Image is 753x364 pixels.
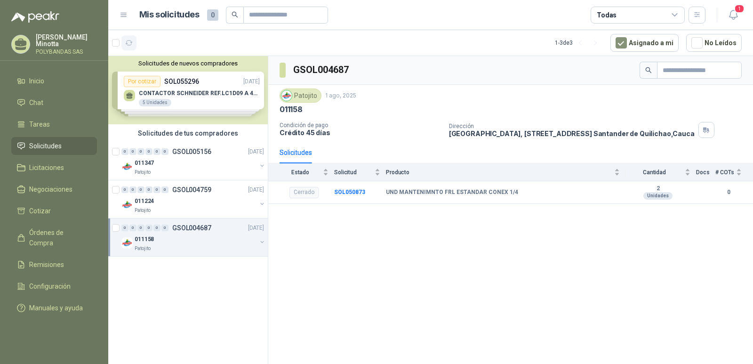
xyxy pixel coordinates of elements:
[597,10,617,20] div: Todas
[153,225,160,231] div: 0
[280,129,441,137] p: Crédito 45 días
[207,9,218,21] span: 0
[555,35,603,50] div: 1 - 3 de 3
[11,224,97,252] a: Órdenes de Compra
[135,159,154,168] p: 011347
[248,186,264,194] p: [DATE]
[121,225,128,231] div: 0
[715,169,734,176] span: # COTs
[610,34,679,52] button: Asignado a mi
[137,225,144,231] div: 0
[145,148,152,155] div: 0
[29,184,72,194] span: Negociaciones
[334,163,386,181] th: Solicitud
[643,192,673,200] div: Unidades
[449,129,695,138] p: [GEOGRAPHIC_DATA], [STREET_ADDRESS] Santander de Quilichao , Cauca
[129,186,136,193] div: 0
[121,237,133,249] img: Company Logo
[29,162,64,173] span: Licitaciones
[135,235,154,244] p: 011158
[325,91,356,100] p: 1 ago, 2025
[121,184,266,214] a: 0 0 0 0 0 0 GSOL004759[DATE] Company Logo011224Patojito
[29,97,43,108] span: Chat
[11,115,97,133] a: Tareas
[172,225,211,231] p: GSOL004687
[268,163,334,181] th: Estado
[145,186,152,193] div: 0
[121,186,128,193] div: 0
[161,148,168,155] div: 0
[625,185,690,193] b: 2
[715,188,742,197] b: 0
[172,186,211,193] p: GSOL004759
[248,224,264,233] p: [DATE]
[334,189,365,195] a: SOL050873
[29,76,44,86] span: Inicio
[121,161,133,172] img: Company Logo
[734,4,745,13] span: 1
[280,169,321,176] span: Estado
[145,225,152,231] div: 0
[232,11,238,18] span: search
[129,148,136,155] div: 0
[29,119,50,129] span: Tareas
[11,202,97,220] a: Cotizar
[280,105,303,114] p: 011158
[696,163,715,181] th: Docs
[172,148,211,155] p: GSOL005156
[386,163,625,181] th: Producto
[121,199,133,210] img: Company Logo
[129,225,136,231] div: 0
[11,256,97,274] a: Remisiones
[281,90,292,101] img: Company Logo
[135,245,151,252] p: Patojito
[11,11,59,23] img: Logo peakr
[36,49,97,55] p: POLYBANDAS SAS
[153,148,160,155] div: 0
[36,34,97,47] p: [PERSON_NAME] Minotta
[625,169,683,176] span: Cantidad
[29,227,88,248] span: Órdenes de Compra
[11,137,97,155] a: Solicitudes
[135,169,151,176] p: Patojito
[289,187,319,198] div: Cerrado
[11,299,97,317] a: Manuales y ayuda
[139,8,200,22] h1: Mis solicitudes
[153,186,160,193] div: 0
[29,281,71,291] span: Configuración
[135,207,151,214] p: Patojito
[11,277,97,295] a: Configuración
[293,63,350,77] h3: GSOL004687
[108,124,268,142] div: Solicitudes de tus compradores
[121,222,266,252] a: 0 0 0 0 0 0 GSOL004687[DATE] Company Logo011158Patojito
[161,186,168,193] div: 0
[135,197,154,206] p: 011224
[725,7,742,24] button: 1
[121,146,266,176] a: 0 0 0 0 0 0 GSOL005156[DATE] Company Logo011347Patojito
[29,206,51,216] span: Cotizar
[280,122,441,129] p: Condición de pago
[108,56,268,124] div: Solicitudes de nuevos compradoresPor cotizarSOL055296[DATE] CONTACTOR SCHNEIDER REF.LC1D09 A 440V...
[29,141,62,151] span: Solicitudes
[11,72,97,90] a: Inicio
[29,303,83,313] span: Manuales y ayuda
[121,148,128,155] div: 0
[386,189,518,196] b: UND MANTENIMNTO FRL ESTANDAR CONEX 1/4
[645,67,652,73] span: search
[137,186,144,193] div: 0
[11,94,97,112] a: Chat
[11,159,97,177] a: Licitaciones
[137,148,144,155] div: 0
[715,163,753,181] th: # COTs
[248,147,264,156] p: [DATE]
[686,34,742,52] button: No Leídos
[11,180,97,198] a: Negociaciones
[449,123,695,129] p: Dirección
[29,259,64,270] span: Remisiones
[280,89,321,103] div: Patojito
[625,163,696,181] th: Cantidad
[386,169,612,176] span: Producto
[280,147,312,158] div: Solicitudes
[161,225,168,231] div: 0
